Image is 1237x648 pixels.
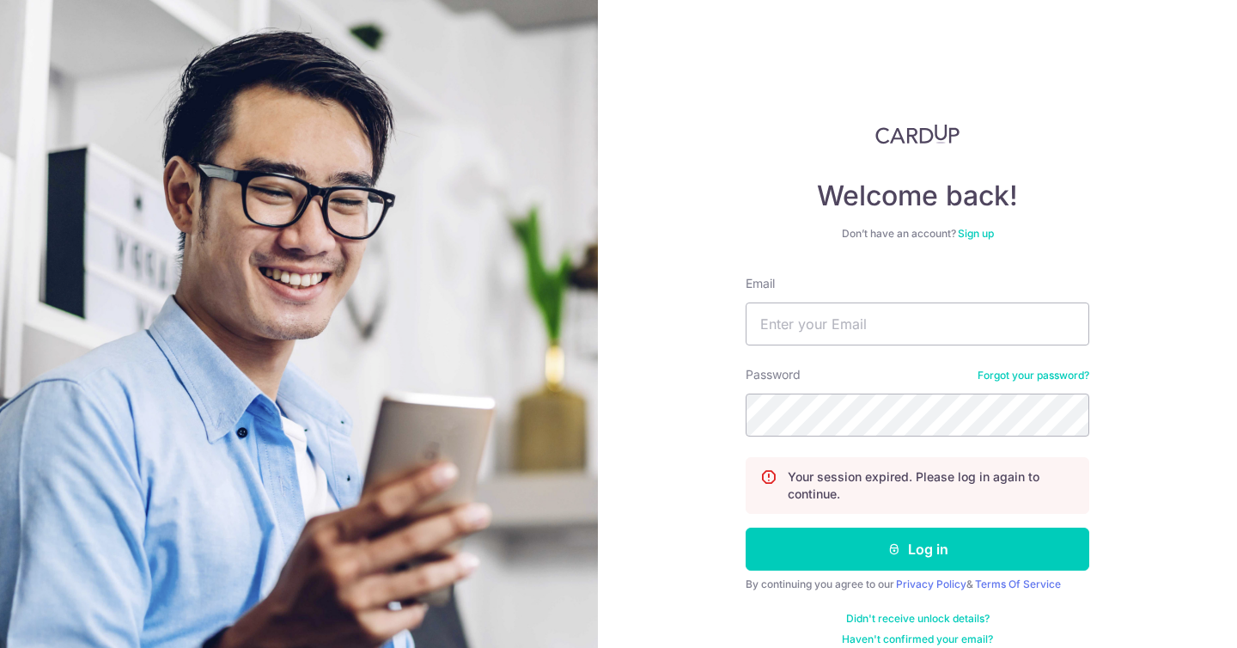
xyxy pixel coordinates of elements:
[875,124,960,144] img: CardUp Logo
[896,578,966,590] a: Privacy Policy
[846,612,990,626] a: Didn't receive unlock details?
[746,366,801,383] label: Password
[746,578,1089,591] div: By continuing you agree to our &
[788,468,1075,503] p: Your session expired. Please log in again to continue.
[975,578,1061,590] a: Terms Of Service
[842,633,993,646] a: Haven't confirmed your email?
[978,369,1089,382] a: Forgot your password?
[746,528,1089,571] button: Log in
[746,303,1089,345] input: Enter your Email
[746,275,775,292] label: Email
[958,227,994,240] a: Sign up
[746,179,1089,213] h4: Welcome back!
[746,227,1089,241] div: Don’t have an account?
